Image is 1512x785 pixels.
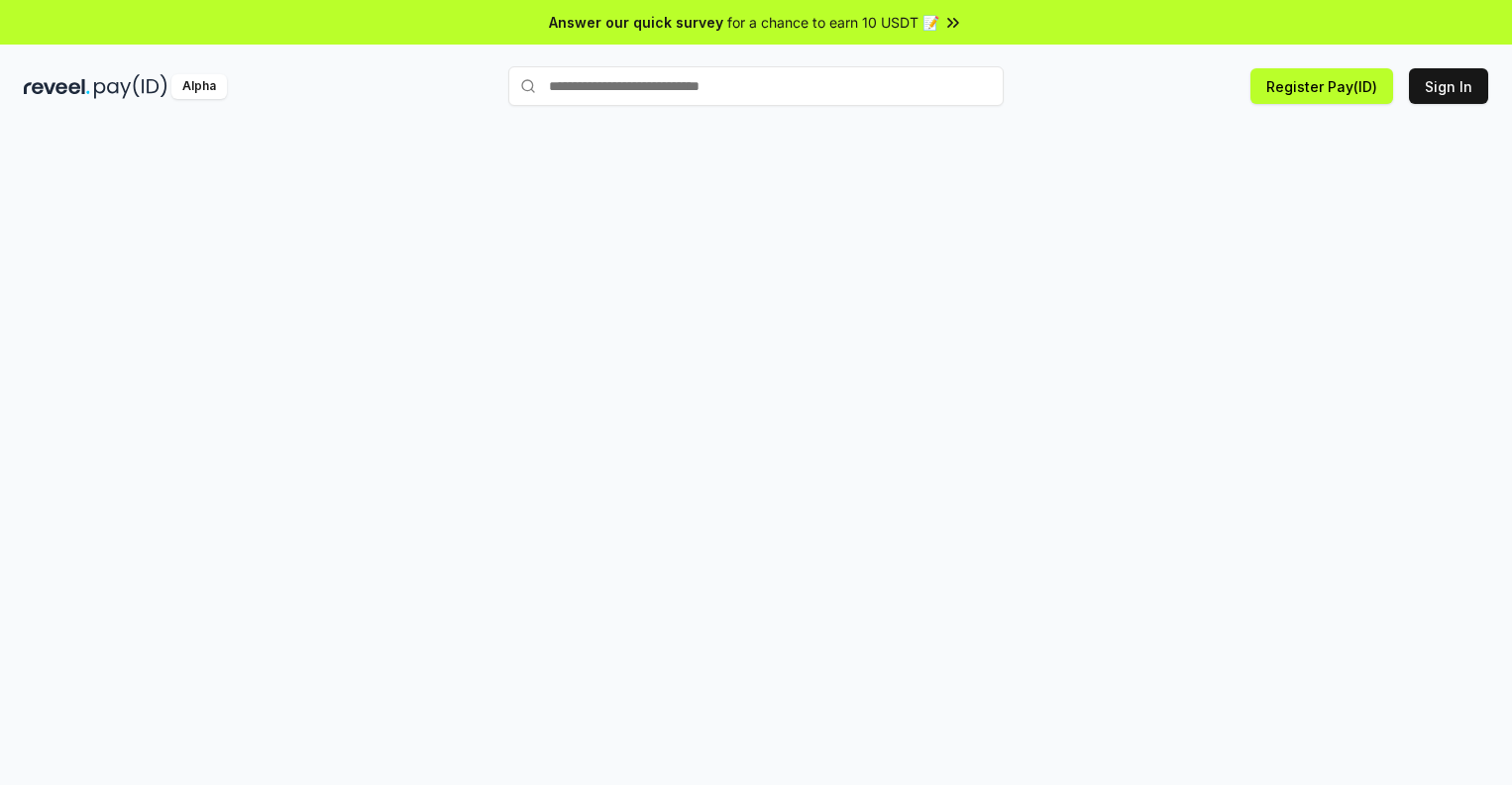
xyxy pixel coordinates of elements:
[94,74,167,99] img: pay_id
[549,12,723,33] span: Answer our quick survey
[1250,68,1393,104] button: Register Pay(ID)
[1409,68,1488,104] button: Sign In
[727,12,939,33] span: for a chance to earn 10 USDT 📝
[24,74,90,99] img: reveel_dark
[171,74,227,99] div: Alpha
